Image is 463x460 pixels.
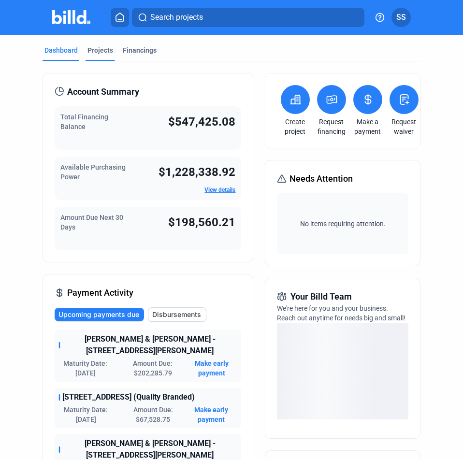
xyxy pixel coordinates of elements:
[349,117,386,136] a: Make a payment
[58,310,139,319] span: Upcoming payments due
[150,12,203,23] span: Search projects
[152,310,201,319] span: Disbursements
[58,405,114,424] span: Maturity Date: [DATE]
[60,214,123,231] span: Amount Due Next 30 Days
[277,323,408,419] div: loading
[67,286,133,300] span: Payment Activity
[55,308,144,321] button: Upcoming payments due
[120,359,186,378] span: Amount Due: $202,285.79
[87,45,113,55] div: Projects
[281,219,405,229] span: No items requiring attention.
[186,359,237,378] button: Make early payment
[132,8,365,27] button: Search projects
[391,8,411,27] button: SS
[313,117,349,136] a: Request financing
[277,117,313,136] a: Create project
[277,304,405,322] span: We're here for you and your business. Reach out anytime for needs big and small!
[168,115,235,129] span: $547,425.08
[148,307,206,322] button: Disbursements
[396,12,406,23] span: SS
[159,165,235,179] span: $1,228,338.92
[67,85,139,99] span: Account Summary
[290,290,352,303] span: Your Billd Team
[386,117,422,136] a: Request waiver
[289,172,353,186] span: Needs Attention
[52,10,90,24] img: Billd Company Logo
[204,187,235,193] a: View details
[62,391,195,403] span: [STREET_ADDRESS] (Quality Branded)
[62,333,238,357] span: [PERSON_NAME] & [PERSON_NAME] - [STREET_ADDRESS][PERSON_NAME]
[58,359,113,378] span: Maturity Date: [DATE]
[60,113,108,130] span: Total Financing Balance
[168,216,235,229] span: $198,560.21
[121,405,185,424] span: Amount Due: $67,528.75
[44,45,78,55] div: Dashboard
[123,45,157,55] div: Financings
[185,405,237,424] button: Make early payment
[60,163,126,181] span: Available Purchasing Power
